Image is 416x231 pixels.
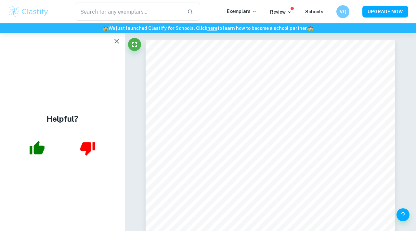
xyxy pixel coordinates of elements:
[270,8,292,16] p: Review
[336,5,349,18] button: VQ
[128,38,141,51] button: Fullscreen
[1,25,415,32] h6: We just launched Clastify for Schools. Click to learn how to become a school partner.
[396,208,409,221] button: Help and Feedback
[305,9,323,14] a: Schools
[207,26,217,31] a: here
[227,8,257,15] p: Exemplars
[339,8,347,15] h6: VQ
[308,26,313,31] span: 🏫
[103,26,109,31] span: 🏫
[8,5,49,18] img: Clastify logo
[46,113,78,125] h4: Helpful?
[76,3,182,21] input: Search for any exemplars...
[362,6,408,18] button: UPGRADE NOW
